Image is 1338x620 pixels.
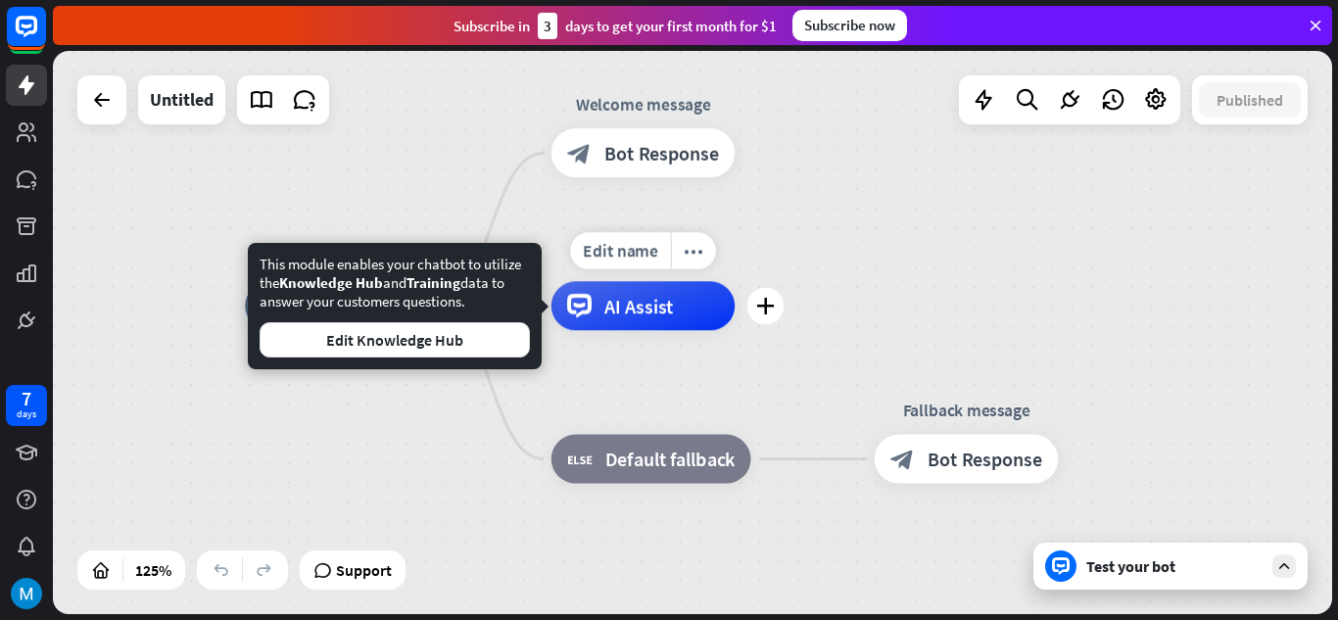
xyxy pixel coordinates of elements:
span: Support [336,554,392,586]
div: 125% [129,554,177,586]
span: Bot Response [928,447,1043,471]
div: Welcome message [533,92,753,117]
span: Edit name [583,240,659,262]
div: Fallback message [856,398,1076,422]
div: 3 [538,13,557,39]
button: Published [1199,82,1301,118]
div: This module enables your chatbot to utilize the and data to answer your customers questions. [260,255,530,358]
span: Default fallback [605,447,736,471]
span: Training [406,273,460,292]
button: Open LiveChat chat widget [16,8,74,67]
i: block_bot_response [567,141,592,166]
div: 7 [22,390,31,407]
i: plus [756,298,775,315]
span: Knowledge Hub [279,273,383,292]
div: Subscribe in days to get your first month for $1 [454,13,777,39]
div: days [17,407,36,421]
div: Subscribe now [792,10,907,41]
i: block_bot_response [890,447,915,471]
span: Bot Response [604,141,720,166]
div: Untitled [150,75,214,124]
i: more_horiz [684,242,703,261]
span: AI Assist [604,294,674,318]
div: Test your bot [1086,556,1263,576]
button: Edit Knowledge Hub [260,322,530,358]
a: 7 days [6,385,47,426]
i: block_fallback [567,447,593,471]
